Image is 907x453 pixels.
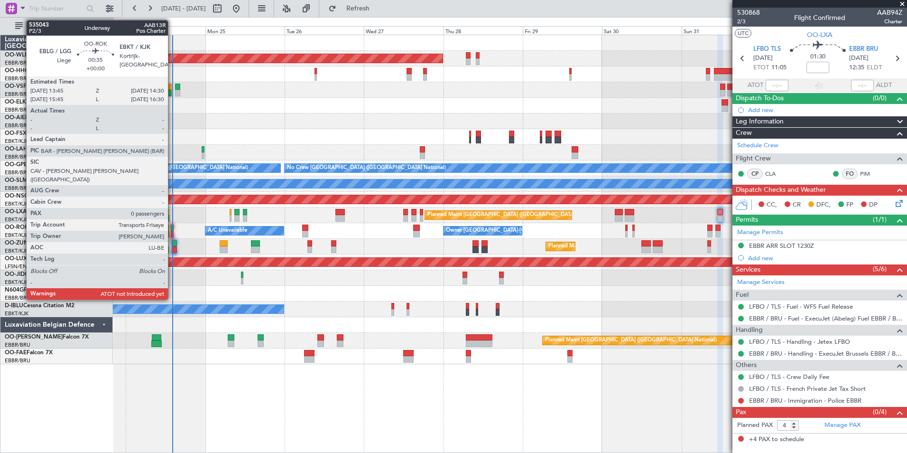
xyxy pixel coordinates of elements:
span: 11:05 [771,63,787,73]
span: D-IBLU [5,303,23,309]
label: Planned PAX [737,421,773,430]
span: 530868 [737,8,760,18]
div: Sun 31 [682,26,761,35]
a: EBBR / BRU - Fuel - ExecuJet (Abelag) Fuel EBBR / BRU [749,314,902,322]
a: LFBO / TLS - Fuel - WFS Fuel Release [749,302,853,311]
a: D-IBLUCessna Citation M2 [5,303,74,309]
span: OO-LUX [5,256,27,262]
a: OO-LUXCessna Citation CJ4 [5,256,80,262]
span: OO-HHO [5,68,29,74]
a: EBBR / BRU - Immigration - Police EBBR [749,396,861,405]
span: Services [736,264,760,275]
div: Add new [748,106,902,114]
span: ELDT [867,63,882,73]
span: [DATE] [753,54,773,63]
span: OO-FAE [5,350,27,356]
a: OO-AIEFalcon 7X [5,115,51,121]
div: Owner [GEOGRAPHIC_DATA]-[GEOGRAPHIC_DATA] [446,224,574,238]
a: OO-ROKCessna Citation CJ4 [5,225,81,230]
span: Leg Information [736,116,784,127]
button: All Aircraft [10,19,103,34]
a: EBBR/BRU [5,59,30,66]
div: Fri 29 [523,26,602,35]
a: N604GFChallenger 604 [5,287,68,293]
span: OO-SLM [5,178,28,183]
span: OO-GPE [5,162,27,168]
span: 12:35 [849,63,864,73]
span: CC, [767,200,777,210]
a: OO-LAHFalcon 7X [5,146,54,152]
span: Handling [736,325,763,336]
a: LFBO / TLS - Crew Daily Fee [749,373,829,381]
a: EBBR/BRU [5,122,30,129]
a: CLA [765,170,787,178]
div: Mon 25 [205,26,285,35]
span: DP [869,200,878,210]
span: Permits [736,215,758,226]
a: OO-HHOFalcon 8X [5,68,56,74]
span: 2/3 [737,18,760,26]
span: [DATE] - [DATE] [161,4,206,13]
div: EBBR ARR SLOT 1230Z [749,242,814,250]
span: DFC, [816,200,831,210]
div: No Crew [GEOGRAPHIC_DATA] ([GEOGRAPHIC_DATA] National) [89,161,248,175]
span: (0/0) [873,93,887,103]
span: OO-JID [5,272,25,277]
a: LFBO / TLS - French Private Jet Tax Short [749,385,866,393]
span: OO-LXA [5,209,27,215]
span: All Aircraft [25,23,100,29]
a: OO-LXACessna Citation CJ4 [5,209,80,215]
div: Planned Maint Kortrijk-[GEOGRAPHIC_DATA] [548,239,659,254]
span: OO-ROK [5,225,28,230]
span: (1/1) [873,215,887,225]
div: Wed 27 [364,26,443,35]
span: OO-LAH [5,146,28,152]
span: OO-[PERSON_NAME] [5,334,63,340]
a: LFBO / TLS - Handling - Jetex LFBO [749,338,850,346]
span: Crew [736,128,752,139]
span: OO-ELK [5,99,26,105]
span: [DATE] [849,54,869,63]
span: Others [736,360,757,371]
input: --:-- [766,80,788,91]
a: LFSN/ENC [5,263,31,270]
span: (5/6) [873,264,887,274]
button: UTC [735,29,751,38]
a: EBBR/BRU [5,169,30,176]
span: OO-LXA [807,30,833,40]
button: Refresh [324,1,381,16]
div: Planned Maint [GEOGRAPHIC_DATA] ([GEOGRAPHIC_DATA] National) [545,333,717,348]
a: OO-ELKFalcon 8X [5,99,52,105]
a: EBKT/KJK [5,247,28,255]
div: Thu 28 [444,26,523,35]
span: OO-NSG [5,193,28,199]
a: EBKT/KJK [5,279,28,286]
span: CR [793,200,801,210]
div: Tue 26 [285,26,364,35]
a: EBKT/KJK [5,138,28,145]
div: FO [842,169,858,179]
a: OO-FSXFalcon 7X [5,131,53,136]
div: [DATE] [115,19,131,27]
a: EBBR / BRU - Handling - ExecuJet Brussels EBBR / BRU [749,349,902,358]
a: PIM [860,170,881,178]
a: EBBR/BRU [5,91,30,98]
span: 01:30 [810,52,825,62]
a: EBBR/BRU [5,75,30,82]
a: OO-JIDCessna CJ1 525 [5,272,66,277]
a: OO-[PERSON_NAME]Falcon 7X [5,334,89,340]
a: EBBR/BRU [5,294,30,302]
div: Flight Confirmed [794,13,845,23]
div: Sat 30 [602,26,681,35]
span: Fuel [736,290,749,301]
a: EBKT/KJK [5,216,28,223]
a: Schedule Crew [737,141,778,151]
span: ETOT [753,63,769,73]
span: N604GF [5,287,27,293]
span: FP [846,200,853,210]
a: EBKT/KJK [5,232,28,239]
a: Manage Permits [737,228,783,237]
a: Manage Services [737,278,785,287]
span: OO-AIE [5,115,25,121]
a: OO-WLPGlobal 5500 [5,52,60,58]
